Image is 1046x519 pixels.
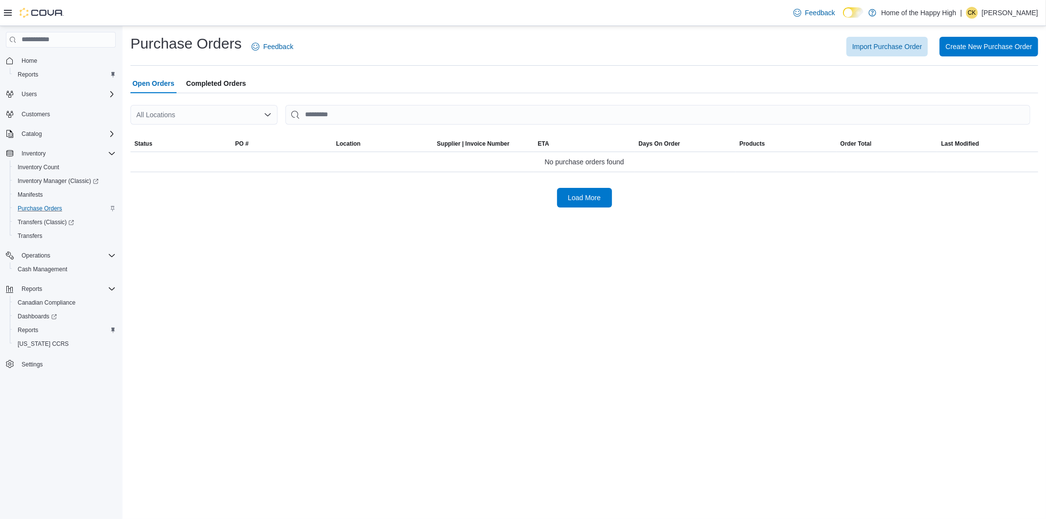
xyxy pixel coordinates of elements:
[14,324,42,336] a: Reports
[14,297,116,309] span: Canadian Compliance
[134,140,153,148] span: Status
[336,140,360,148] div: Location
[538,140,549,148] span: ETA
[10,160,120,174] button: Inventory Count
[18,54,116,67] span: Home
[130,34,242,53] h1: Purchase Orders
[18,265,67,273] span: Cash Management
[18,71,38,78] span: Reports
[18,191,43,199] span: Manifests
[638,140,680,148] span: Days On Order
[14,189,47,201] a: Manifests
[14,203,66,214] a: Purchase Orders
[10,323,120,337] button: Reports
[2,53,120,68] button: Home
[982,7,1038,19] p: [PERSON_NAME]
[186,74,246,93] span: Completed Orders
[790,3,839,23] a: Feedback
[2,282,120,296] button: Reports
[22,57,37,65] span: Home
[2,249,120,262] button: Operations
[263,42,293,52] span: Feedback
[18,55,41,67] a: Home
[10,262,120,276] button: Cash Management
[18,218,74,226] span: Transfers (Classic)
[14,338,73,350] a: [US_STATE] CCRS
[805,8,835,18] span: Feedback
[14,311,61,322] a: Dashboards
[14,161,116,173] span: Inventory Count
[248,37,297,56] a: Feedback
[18,359,47,370] a: Settings
[18,177,99,185] span: Inventory Manager (Classic)
[740,140,765,148] span: Products
[18,163,59,171] span: Inventory Count
[2,127,120,141] button: Catalog
[22,285,42,293] span: Reports
[437,140,510,148] span: Supplier | Invoice Number
[14,203,116,214] span: Purchase Orders
[841,140,872,148] span: Order Total
[937,136,1038,152] button: Last Modified
[132,74,175,93] span: Open Orders
[18,88,41,100] button: Users
[22,110,50,118] span: Customers
[14,161,63,173] a: Inventory Count
[10,202,120,215] button: Purchase Orders
[837,136,938,152] button: Order Total
[22,90,37,98] span: Users
[14,338,116,350] span: Washington CCRS
[18,340,69,348] span: [US_STATE] CCRS
[18,148,116,159] span: Inventory
[14,311,116,322] span: Dashboards
[264,111,272,119] button: Open list of options
[285,105,1030,125] input: This is a search bar. After typing your query, hit enter to filter the results lower in the page.
[14,230,46,242] a: Transfers
[332,136,433,152] button: Location
[14,297,79,309] a: Canadian Compliance
[18,358,116,370] span: Settings
[18,128,116,140] span: Catalog
[945,42,1032,52] span: Create New Purchase Order
[534,136,635,152] button: ETA
[18,205,62,212] span: Purchase Orders
[10,215,120,229] a: Transfers (Classic)
[2,357,120,371] button: Settings
[568,193,601,203] span: Load More
[130,136,231,152] button: Status
[10,174,120,188] a: Inventory Manager (Classic)
[852,42,922,52] span: Import Purchase Order
[2,147,120,160] button: Inventory
[22,252,51,259] span: Operations
[10,337,120,351] button: [US_STATE] CCRS
[966,7,978,19] div: Cherise Kesslar
[940,37,1038,56] button: Create New Purchase Order
[18,88,116,100] span: Users
[635,136,736,152] button: Days On Order
[2,107,120,121] button: Customers
[545,156,624,168] span: No purchase orders found
[10,188,120,202] button: Manifests
[736,136,837,152] button: Products
[231,136,332,152] button: PO #
[14,216,116,228] span: Transfers (Classic)
[14,175,102,187] a: Inventory Manager (Classic)
[10,296,120,310] button: Canadian Compliance
[20,8,64,18] img: Cova
[18,108,54,120] a: Customers
[235,140,249,148] span: PO #
[22,130,42,138] span: Catalog
[14,189,116,201] span: Manifests
[18,108,116,120] span: Customers
[14,175,116,187] span: Inventory Manager (Classic)
[14,216,78,228] a: Transfers (Classic)
[2,87,120,101] button: Users
[881,7,956,19] p: Home of the Happy High
[846,37,928,56] button: Import Purchase Order
[18,250,116,261] span: Operations
[557,188,612,208] button: Load More
[22,150,46,157] span: Inventory
[18,326,38,334] span: Reports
